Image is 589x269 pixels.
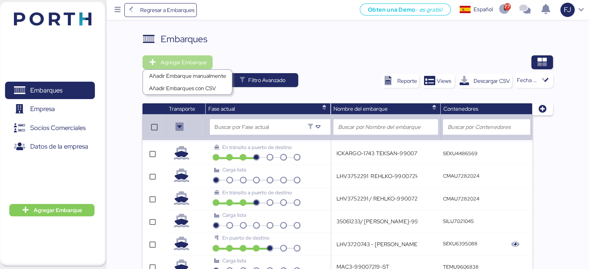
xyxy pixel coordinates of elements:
[149,70,226,81] div: Añadir Embarque manualmente
[443,150,477,157] q-button: SEKU4486569
[5,138,95,156] a: Datos de la empresa
[458,74,512,88] button: Descargar CSV
[30,103,55,115] span: Empresa
[149,83,226,94] div: Añadir Embarques con CSV
[34,206,82,215] span: Agregar Embarque
[397,76,417,86] div: Reporte
[222,235,270,241] span: En puerto de destino
[443,240,477,247] q-button: SEKU6395088
[143,70,232,82] a: Añadir Embarque manualmente
[5,82,95,99] a: Embarques
[222,144,292,151] span: En tránsito a puerto de destino
[474,5,493,14] div: Español
[222,166,246,173] span: Carga lista
[143,55,213,69] button: Agregar Embarque
[248,75,285,85] span: Filtro Avanzado
[443,195,479,202] q-button: CMAU7282024
[437,76,451,86] span: Views
[564,5,571,15] span: FJ
[30,85,62,96] span: Embarques
[160,58,206,67] span: Agregar Embarque
[140,5,194,15] span: Regresar a Embarques
[9,204,94,216] button: Agregar Embarque
[30,122,86,134] span: Socios Comerciales
[111,3,124,17] button: Menu
[443,218,474,224] q-button: SILU7021045
[338,122,434,132] input: Buscar por Nombre del embarque
[333,105,388,112] span: Nombre del embarque
[222,212,246,218] span: Carga lista
[381,74,419,88] button: Reporte
[5,100,95,118] a: Empresa
[222,189,292,196] span: En tránsito a puerto de destino
[443,173,479,179] q-button: CMAU7282024
[448,122,525,132] input: Buscar por Contenedores
[30,141,88,152] span: Datos de la empresa
[124,3,197,17] a: Regresar a Embarques
[443,105,478,112] span: Contenedores
[422,74,455,88] button: Views
[222,257,246,264] span: Carga lista
[143,82,232,94] a: Añadir Embarques con CSV
[208,105,235,112] span: Fase actual
[227,73,298,87] button: Filtro Avanzado
[169,105,195,112] span: Transporte
[5,119,95,137] a: Socios Comerciales
[474,76,510,86] div: Descargar CSV
[160,32,207,46] div: Embarques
